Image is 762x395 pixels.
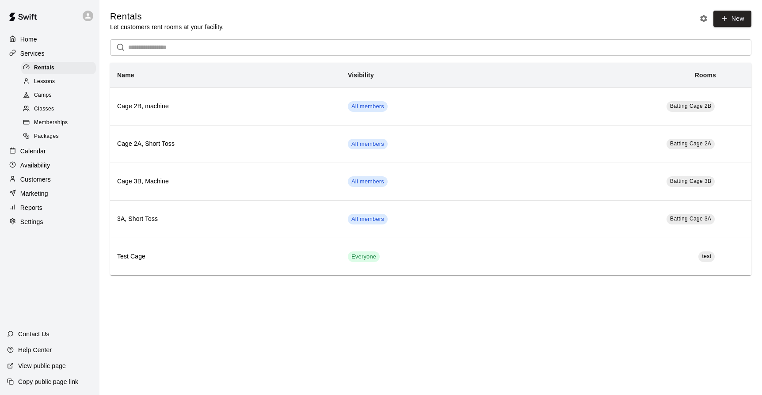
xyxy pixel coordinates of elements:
[7,159,92,172] a: Availability
[348,176,388,187] div: This service is visible to all members
[7,144,92,158] a: Calendar
[110,63,751,275] table: simple table
[18,361,66,370] p: View public page
[110,11,224,23] h5: Rentals
[7,173,92,186] a: Customers
[348,140,388,148] span: All members
[21,130,99,144] a: Packages
[34,132,59,141] span: Packages
[348,214,388,224] div: This service is visible to all members
[697,12,710,25] button: Rental settings
[20,161,50,170] p: Availability
[670,216,711,222] span: Batting Cage 3A
[21,75,99,88] a: Lessons
[348,72,374,79] b: Visibility
[670,178,711,184] span: Batting Cage 3B
[7,187,92,200] a: Marketing
[110,23,224,31] p: Let customers rent rooms at your facility.
[20,203,42,212] p: Reports
[670,103,711,109] span: Batting Cage 2B
[7,201,92,214] a: Reports
[117,102,334,111] h6: Cage 2B, machine
[20,35,37,44] p: Home
[21,62,96,74] div: Rentals
[20,217,43,226] p: Settings
[20,49,45,58] p: Services
[21,116,99,130] a: Memberships
[21,130,96,143] div: Packages
[18,330,50,338] p: Contact Us
[34,77,55,86] span: Lessons
[348,101,388,112] div: This service is visible to all members
[18,377,78,386] p: Copy public page link
[21,117,96,129] div: Memberships
[348,251,380,262] div: This service is visible to all of your customers
[21,103,96,115] div: Classes
[348,139,388,149] div: This service is visible to all members
[21,76,96,88] div: Lessons
[117,252,334,262] h6: Test Cage
[34,91,52,100] span: Camps
[348,253,380,261] span: Everyone
[670,141,711,147] span: Batting Cage 2A
[34,64,54,72] span: Rentals
[21,103,99,116] a: Classes
[7,215,92,228] a: Settings
[348,178,388,186] span: All members
[21,89,99,103] a: Camps
[348,215,388,224] span: All members
[348,103,388,111] span: All members
[21,89,96,102] div: Camps
[7,33,92,46] a: Home
[20,147,46,156] p: Calendar
[695,72,716,79] b: Rooms
[20,175,51,184] p: Customers
[117,139,334,149] h6: Cage 2A, Short Toss
[34,105,54,114] span: Classes
[18,346,52,354] p: Help Center
[7,47,92,60] a: Services
[34,118,68,127] span: Memberships
[713,11,751,27] a: New
[21,61,99,75] a: Rentals
[117,72,134,79] b: Name
[702,253,711,259] span: test
[117,177,334,186] h6: Cage 3B, Machine
[117,214,334,224] h6: 3A, Short Toss
[20,189,48,198] p: Marketing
